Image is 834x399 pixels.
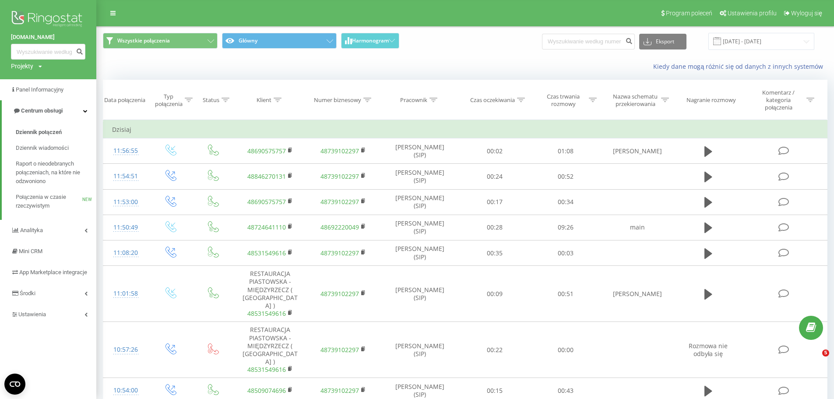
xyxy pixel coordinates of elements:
span: Harmonogram [352,38,389,44]
span: Mini CRM [19,248,42,254]
a: Raport o nieodebranych połączeniach, na które nie odzwoniono [16,156,96,189]
a: 48692220049 [320,223,359,231]
td: [PERSON_NAME] (SIP) [380,164,459,189]
span: Raport o nieodebranych połączeniach, na które nie odzwoniono [16,159,92,186]
td: 00:17 [459,189,530,215]
div: Czas trwania rozmowy [540,93,587,108]
span: Dziennik wiadomości [16,144,69,152]
button: Eksport [639,34,686,49]
div: 11:50:49 [112,219,140,236]
a: Dziennik wiadomości [16,140,96,156]
td: Dzisiaj [103,121,827,138]
a: 48739102297 [320,249,359,257]
td: [PERSON_NAME] (SIP) [380,240,459,266]
td: 00:51 [530,266,601,322]
td: [PERSON_NAME] (SIP) [380,266,459,322]
td: [PERSON_NAME] [601,266,674,322]
td: 00:35 [459,240,530,266]
a: [DOMAIN_NAME] [11,33,85,42]
a: 48739102297 [320,346,359,354]
a: 48739102297 [320,290,359,298]
div: 11:53:00 [112,194,140,211]
span: Połączenia w czasie rzeczywistym [16,193,82,210]
span: Rozmowa nie odbyła się [689,342,728,358]
td: 09:26 [530,215,601,240]
div: 11:08:20 [112,244,140,261]
a: 48739102297 [320,147,359,155]
td: 00:24 [459,164,530,189]
span: Wszystkie połączenia [117,37,170,44]
div: 10:57:26 [112,341,140,358]
td: [PERSON_NAME] (SIP) [380,215,459,240]
input: Wyszukiwanie według numeru [542,34,635,49]
div: 10:54:00 [112,382,140,399]
span: 5 [822,350,829,357]
div: Czas oczekiwania [470,96,515,104]
a: Kiedy dane mogą różnić się od danych z innych systemów [653,62,827,71]
td: 00:28 [459,215,530,240]
td: 00:02 [459,138,530,164]
td: [PERSON_NAME] [601,138,674,164]
div: 11:54:51 [112,168,140,185]
div: 11:01:58 [112,285,140,302]
td: RESTAURACJA PIASTOWSKA - MIĘDZYRZECZ ( [GEOGRAPHIC_DATA] ) [233,266,307,322]
iframe: Intercom live chat [804,350,825,371]
span: Ustawienia profilu [728,10,777,17]
span: App Marketplace integracje [19,269,87,275]
td: 00:22 [459,322,530,378]
td: 00:03 [530,240,601,266]
a: Połączenia w czasie rzeczywistymNEW [16,189,96,214]
div: Pracownik [400,96,427,104]
div: Data połączenia [104,96,145,104]
td: 01:08 [530,138,601,164]
span: Środki [20,290,35,297]
span: Wyloguj się [791,10,822,17]
button: Wszystkie połączenia [103,33,218,49]
a: 48724641110 [247,223,286,231]
input: Wyszukiwanie według numeru [11,44,85,60]
span: Ustawienia [18,311,46,318]
div: Nazwa schematu przekierowania [612,93,659,108]
td: 00:34 [530,189,601,215]
div: Klient [257,96,271,104]
div: 11:56:55 [112,142,140,159]
td: [PERSON_NAME] (SIP) [380,322,459,378]
td: main [601,215,674,240]
button: Harmonogram [341,33,399,49]
a: 48739102297 [320,198,359,206]
a: 48509074696 [247,386,286,395]
button: Główny [222,33,337,49]
div: Typ połączenia [155,93,183,108]
div: Komentarz / kategoria połączenia [753,89,804,111]
td: RESTAURACJA PIASTOWSKA - MIĘDZYRZECZ ( [GEOGRAPHIC_DATA] ) [233,322,307,378]
a: 48739102297 [320,386,359,395]
span: Analityka [20,227,43,233]
button: Open CMP widget [4,374,25,395]
a: 48846270131 [247,172,286,180]
td: [PERSON_NAME] (SIP) [380,189,459,215]
td: [PERSON_NAME] (SIP) [380,138,459,164]
img: Ringostat logo [11,9,85,31]
a: 48739102297 [320,172,359,180]
a: 48531549616 [247,309,286,318]
a: 48690575757 [247,147,286,155]
a: Dziennik połączeń [16,124,96,140]
td: 00:52 [530,164,601,189]
span: Program poleceń [666,10,712,17]
span: Centrum obsługi [21,107,63,114]
div: Status [203,96,219,104]
span: Dziennik połączeń [16,128,62,137]
a: 48690575757 [247,198,286,206]
div: Projekty [11,62,33,71]
a: 48531549616 [247,249,286,257]
td: 00:00 [530,322,601,378]
a: 48531549616 [247,365,286,374]
div: Nagranie rozmowy [686,96,736,104]
div: Numer biznesowy [314,96,361,104]
td: 00:09 [459,266,530,322]
span: Panel Informacyjny [16,86,63,93]
a: Centrum obsługi [2,100,96,121]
